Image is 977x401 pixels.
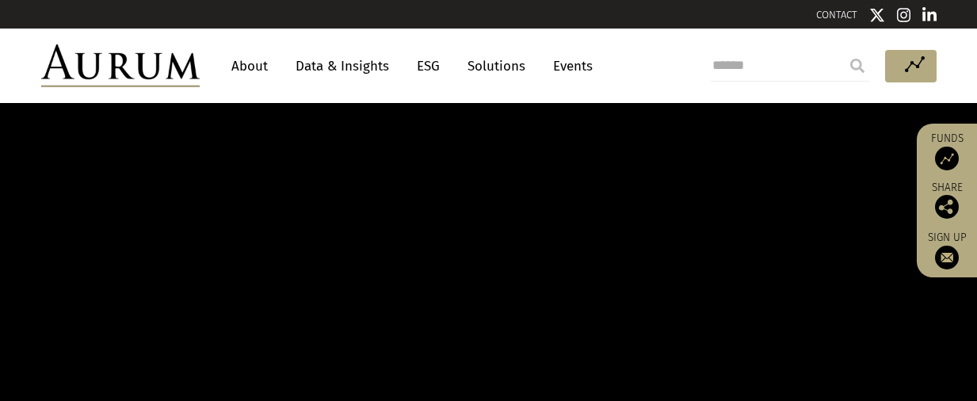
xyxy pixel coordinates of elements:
img: Access Funds [935,147,959,170]
img: Linkedin icon [922,7,937,23]
input: Submit [842,50,873,82]
img: Share this post [935,195,959,219]
a: Solutions [460,52,533,81]
a: Funds [925,132,969,170]
img: Sign up to our newsletter [935,246,959,269]
img: Twitter icon [869,7,885,23]
img: Instagram icon [897,7,911,23]
a: CONTACT [816,9,857,21]
a: Events [545,52,593,81]
a: ESG [409,52,448,81]
a: About [223,52,276,81]
img: Aurum [41,44,200,87]
div: Share [925,182,969,219]
a: Sign up [925,231,969,269]
a: Data & Insights [288,52,397,81]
